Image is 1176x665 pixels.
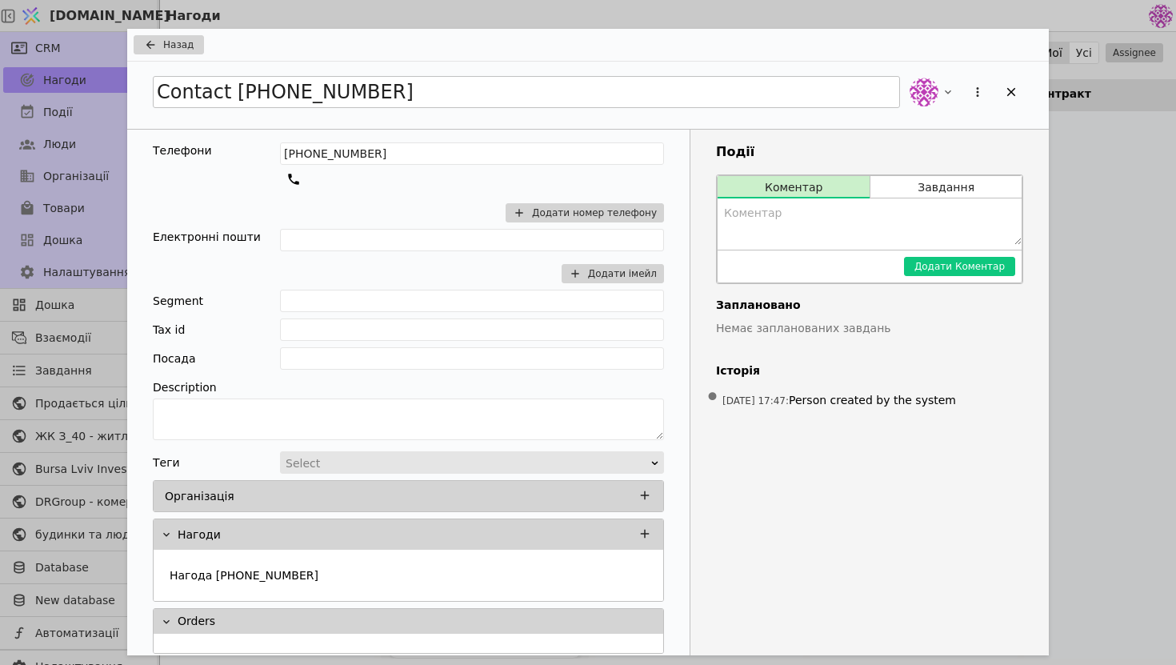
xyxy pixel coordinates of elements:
[705,377,721,418] span: •
[562,264,664,283] button: Додати імейл
[153,318,185,341] div: Tax id
[789,394,956,407] span: Person created by the system
[127,29,1049,655] div: Add Opportunity
[870,176,1022,198] button: Завдання
[153,142,212,159] div: Телефони
[153,229,261,246] div: Електронні пошти
[153,376,664,399] div: Description
[716,297,1023,314] h4: Заплановано
[163,38,194,52] span: Назад
[178,613,215,630] p: Orders
[165,488,234,505] p: Організація
[716,320,1023,337] p: Немає запланованих завдань
[506,203,664,222] button: Додати номер телефону
[722,395,789,407] span: [DATE] 17:47 :
[153,347,196,370] div: Посада
[716,142,1023,162] h3: Події
[904,257,1015,276] button: Додати Коментар
[716,363,1023,379] h4: Історія
[910,78,938,106] img: de
[153,290,203,312] div: Segment
[178,527,221,543] p: Нагоди
[170,567,318,584] p: Нагода [PHONE_NUMBER]
[718,176,870,198] button: Коментар
[153,451,180,474] div: Теги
